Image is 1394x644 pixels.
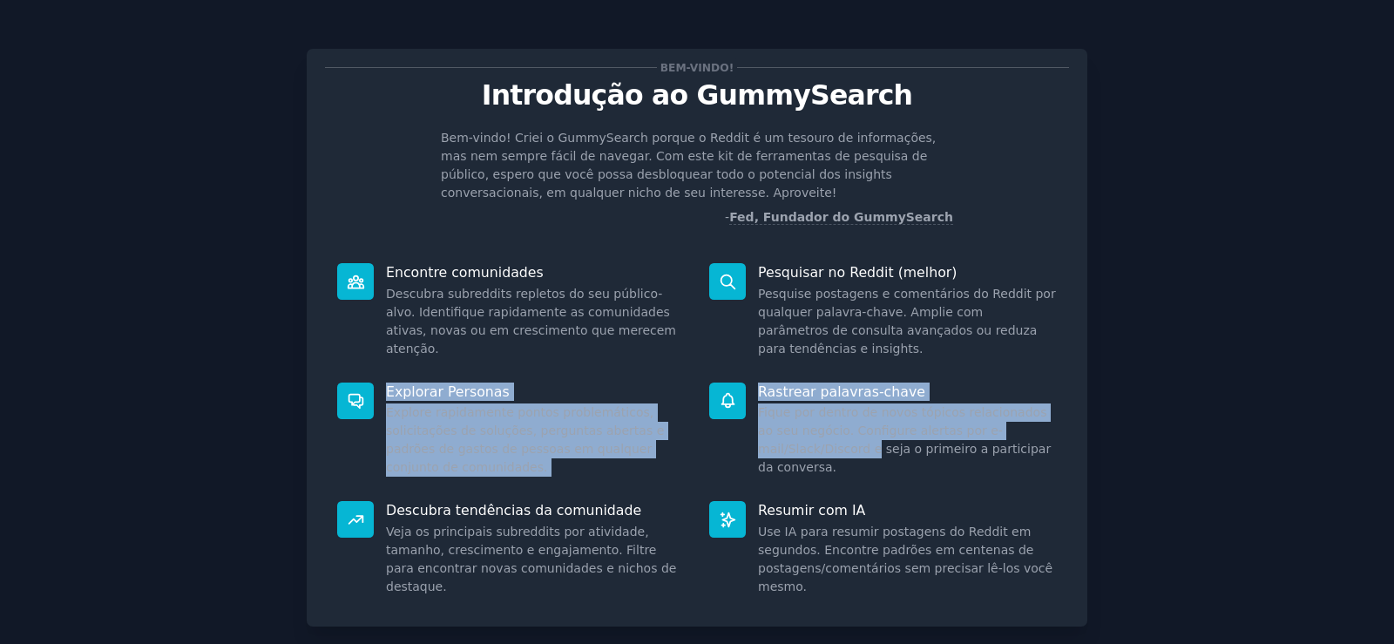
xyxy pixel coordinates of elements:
font: Bem-vindo! [660,62,734,74]
font: Descubra subreddits repletos do seu público-alvo. Identifique rapidamente as comunidades ativas, ... [386,287,676,356]
font: Use IA para resumir postagens do Reddit em segundos. Encontre padrões em centenas de postagens/co... [758,525,1052,593]
font: Fique por dentro de novos tópicos relacionados ao seu negócio. Configure alertas por e-mail/Slack... [758,405,1051,474]
font: Pesquise postagens e comentários do Reddit por qualquer palavra-chave. Amplie com parâmetros de c... [758,287,1056,356]
font: Introdução ao GummySearch [482,79,912,111]
font: Fed, Fundador do GummySearch [729,210,953,224]
font: Descubra tendências da comunidade [386,502,641,519]
font: Rastrear palavras-chave [758,383,925,400]
font: Encontre comunidades [386,264,544,281]
font: Bem-vindo! Criei o GummySearch porque o Reddit é um tesouro de informações, mas nem sempre fácil ... [441,131,936,200]
font: Explore rapidamente pontos problemáticos, solicitações de soluções, perguntas abertas e padrões d... [386,405,664,474]
font: Explorar Personas [386,383,510,400]
font: Veja os principais subreddits por atividade, tamanho, crescimento e engajamento. Filtre para enco... [386,525,676,593]
font: Resumir com IA [758,502,865,519]
a: Fed, Fundador do GummySearch [729,210,953,225]
font: - [725,210,729,224]
font: Pesquisar no Reddit (melhor) [758,264,957,281]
